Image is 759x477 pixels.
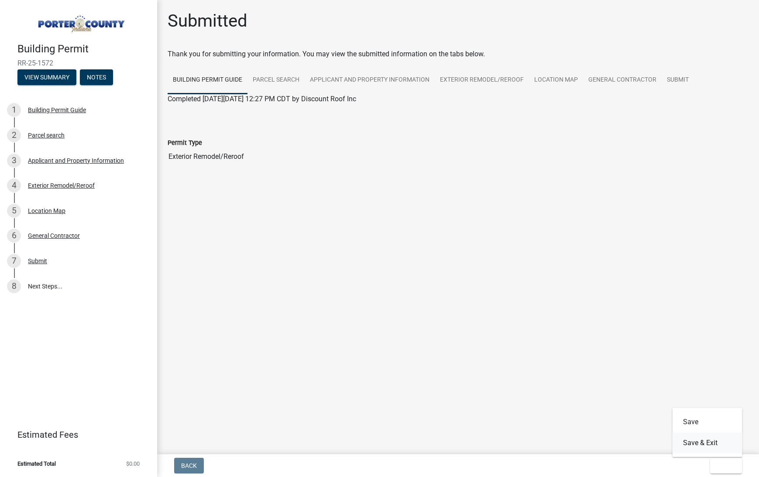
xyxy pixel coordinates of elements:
div: 6 [7,229,21,243]
div: Thank you for submitting your information. You may view the submitted information on the tabs below. [168,49,749,59]
a: Exterior Remodel/Reroof [435,66,529,94]
wm-modal-confirm: Notes [80,74,113,81]
div: Building Permit Guide [28,107,86,113]
span: Completed [DATE][DATE] 12:27 PM CDT by Discount Roof Inc [168,95,356,103]
div: 3 [7,154,21,168]
button: Save & Exit [673,432,742,453]
a: Applicant and Property Information [305,66,435,94]
button: Notes [80,69,113,85]
span: Back [181,462,197,469]
div: General Contractor [28,233,80,239]
a: Location Map [529,66,583,94]
div: 8 [7,279,21,293]
img: Porter County, Indiana [17,9,143,34]
div: 7 [7,254,21,268]
div: 4 [7,178,21,192]
a: General Contractor [583,66,662,94]
a: Building Permit Guide [168,66,247,94]
div: Location Map [28,208,65,214]
div: Exit [673,408,742,457]
span: RR-25-1572 [17,59,140,67]
button: View Summary [17,69,76,85]
div: 2 [7,128,21,142]
button: Exit [710,458,742,474]
div: Applicant and Property Information [28,158,124,164]
h4: Building Permit [17,43,150,55]
div: Submit [28,258,47,264]
div: 1 [7,103,21,117]
div: 5 [7,204,21,218]
h1: Submitted [168,10,247,31]
span: Exit [717,462,730,469]
div: Parcel search [28,132,65,138]
a: Parcel search [247,66,305,94]
label: Permit Type [168,140,202,146]
div: Exterior Remodel/Reroof [28,182,95,189]
a: Estimated Fees [7,426,143,443]
button: Save [673,412,742,432]
a: Submit [662,66,694,94]
span: Estimated Total [17,461,56,467]
button: Back [174,458,204,474]
wm-modal-confirm: Summary [17,74,76,81]
span: $0.00 [126,461,140,467]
